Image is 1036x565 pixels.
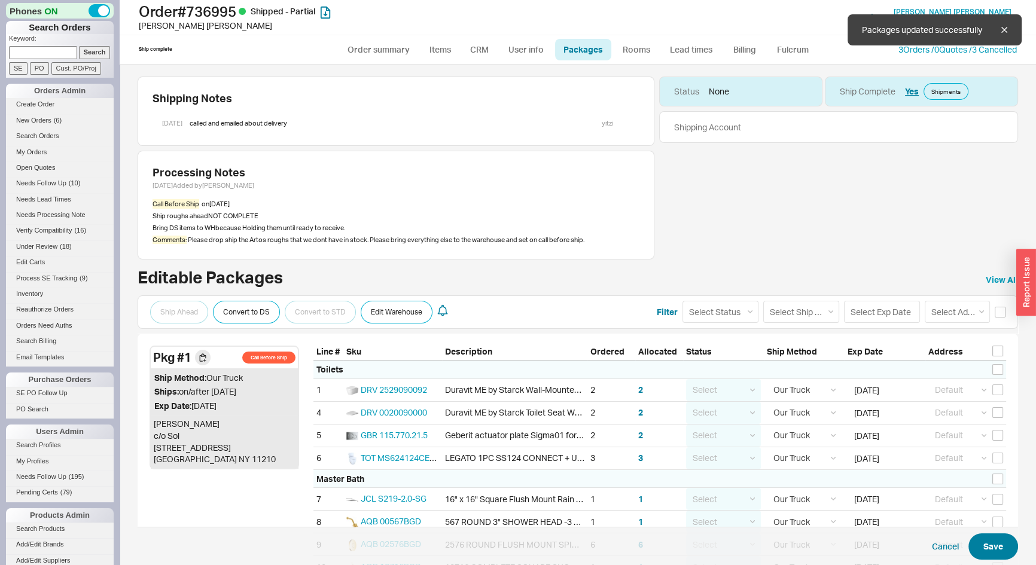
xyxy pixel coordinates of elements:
[346,384,358,396] img: 252909_um0a3z
[361,453,455,463] a: TOT MS624124CEFG#01
[69,473,84,480] span: ( 195 )
[223,305,270,319] span: Convert to DS
[316,473,364,485] div: Master Bath
[6,303,114,316] a: Reauthorize Orders
[855,11,883,23] button: Assign
[313,346,343,361] div: Line #
[590,452,595,464] div: 3
[6,177,114,190] a: Needs Follow Up(10)
[16,117,51,124] span: New Orders
[924,83,968,100] a: Shipments
[162,115,182,131] div: [DATE]
[6,508,114,523] div: Products Admin
[986,274,1018,286] a: View All
[894,8,1011,16] a: [PERSON_NAME] [PERSON_NAME]
[316,364,343,375] div: Toilets
[6,21,114,34] h1: Search Orders
[6,455,114,468] a: My Profiles
[6,240,114,253] a: Under Review(18)
[6,351,114,364] a: Email Templates
[724,39,766,60] a: Billing
[346,494,358,506] img: S219-_JACLO___Catalog_Picture_lhlmor
[54,117,62,124] span: ( 6 )
[139,46,172,53] div: Ship complete
[153,223,639,233] div: Bring DS items to WH because Holding them until ready to receive.
[6,471,114,483] a: Needs Follow Up(195)
[590,516,595,528] div: 1
[768,39,817,60] a: Fulcrum
[154,372,294,384] div: Our Truck
[674,121,741,133] div: Shipping Account
[6,161,114,174] a: Open Quotes
[361,384,427,395] a: DRV 2529090092
[6,403,114,416] a: PO Search
[313,402,343,424] div: 4
[51,62,101,75] input: Cust. PO/Proj
[154,372,206,383] span: Ship Method:
[6,114,114,127] a: New Orders(6)
[6,209,114,221] a: Needs Processing Note
[6,372,114,387] div: Purchase Orders
[445,384,584,396] div: Duravit ME by Starck Wall-Mounted Toilet White
[6,439,114,451] a: Search Profiles
[154,401,191,411] span: Exp Date:
[313,379,343,401] div: 1
[602,115,613,131] div: yitzi
[346,453,358,465] img: MS624124CEFG_01_v45bim
[674,85,699,97] div: Status
[371,305,422,319] span: Edit Warehouse
[590,407,595,419] div: 2
[346,517,358,529] img: 567_bgd_21042219525782_j6zm1l
[361,407,427,417] span: DRV 0020090000
[445,407,584,419] div: Duravit ME by Starck Toilet Seat White
[445,452,584,464] div: LEGATO 1PC SS124 CONNECT + UH CEFIONTECT COTTON
[6,288,114,300] a: Inventory
[442,346,587,361] div: Description
[139,20,521,32] div: [PERSON_NAME] [PERSON_NAME]
[462,39,497,60] a: CRM
[361,301,432,323] button: Edit Warehouse
[6,387,114,399] a: SE PO Follow Up
[313,488,343,510] div: 7
[6,130,114,142] a: Search Orders
[202,199,230,209] div: on [DATE]
[6,3,114,19] div: Phones
[9,34,114,46] p: Keyword:
[638,516,643,528] button: 1
[638,493,643,505] button: 1
[6,84,114,98] div: Orders Admin
[638,407,643,419] button: 2
[361,493,426,503] a: JCL S219-2.0-SG
[6,98,114,111] a: Create Order
[139,3,521,20] h1: Order # 736995
[16,274,77,282] span: Process SE Tracking
[445,493,584,505] div: 16" x 16" Square Flush Mount Rain Machine®-2.0 GPM - Satin Gold (SG)
[16,211,86,218] span: Needs Processing Note
[6,335,114,347] a: Search Billing
[683,346,764,361] div: Status
[590,384,595,396] div: 2
[160,305,198,319] span: Ship Ahead
[346,407,358,419] img: 2410393_web2_prod_normal_2_fvn7tr
[343,346,442,361] div: Sku
[339,39,418,60] a: Order summary
[30,62,49,75] input: PO
[346,430,358,442] img: 115-770-21-5_voykru
[153,236,187,244] span: Comments:
[16,179,66,187] span: Needs Follow Up
[60,243,72,250] span: ( 18 )
[587,346,635,361] div: Ordered
[79,46,111,59] input: Search
[6,224,114,237] a: Verify Compatibility(16)
[635,346,683,361] div: Allocated
[150,301,208,323] button: Ship Ahead
[153,349,191,366] div: Pkg # 1
[213,301,280,323] button: Convert to DS
[445,516,584,528] div: 567 ROUND 3" SHOWER HEAD -3 FUNCTIONS- WITH ARM
[6,193,114,206] a: Needs Lead Times
[153,166,639,179] div: Processing Notes
[153,181,639,190] div: [DATE] Added by [PERSON_NAME]
[6,146,114,158] a: My Orders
